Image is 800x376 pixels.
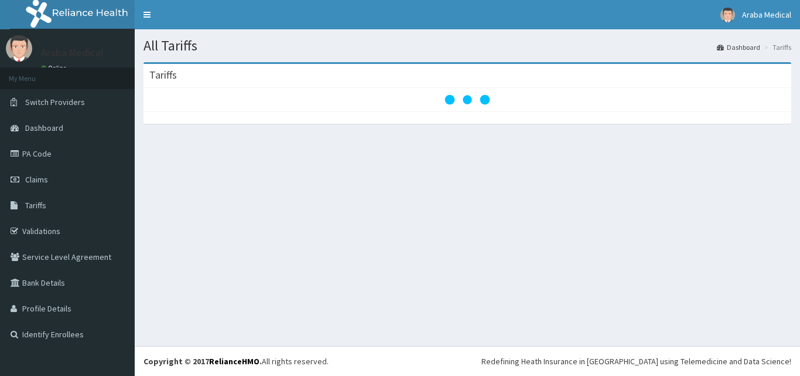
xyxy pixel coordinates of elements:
[143,356,262,367] strong: Copyright © 2017 .
[720,8,735,22] img: User Image
[149,70,177,80] h3: Tariffs
[761,42,791,52] li: Tariffs
[25,200,46,211] span: Tariffs
[41,64,69,72] a: Online
[6,35,32,62] img: User Image
[717,42,760,52] a: Dashboard
[41,48,104,58] p: Araba Medical
[143,38,791,53] h1: All Tariffs
[481,355,791,367] div: Redefining Heath Insurance in [GEOGRAPHIC_DATA] using Telemedicine and Data Science!
[25,97,85,107] span: Switch Providers
[444,76,491,123] svg: audio-loading
[742,9,791,20] span: Araba Medical
[25,123,63,133] span: Dashboard
[25,174,48,185] span: Claims
[209,356,259,367] a: RelianceHMO
[135,346,800,376] footer: All rights reserved.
